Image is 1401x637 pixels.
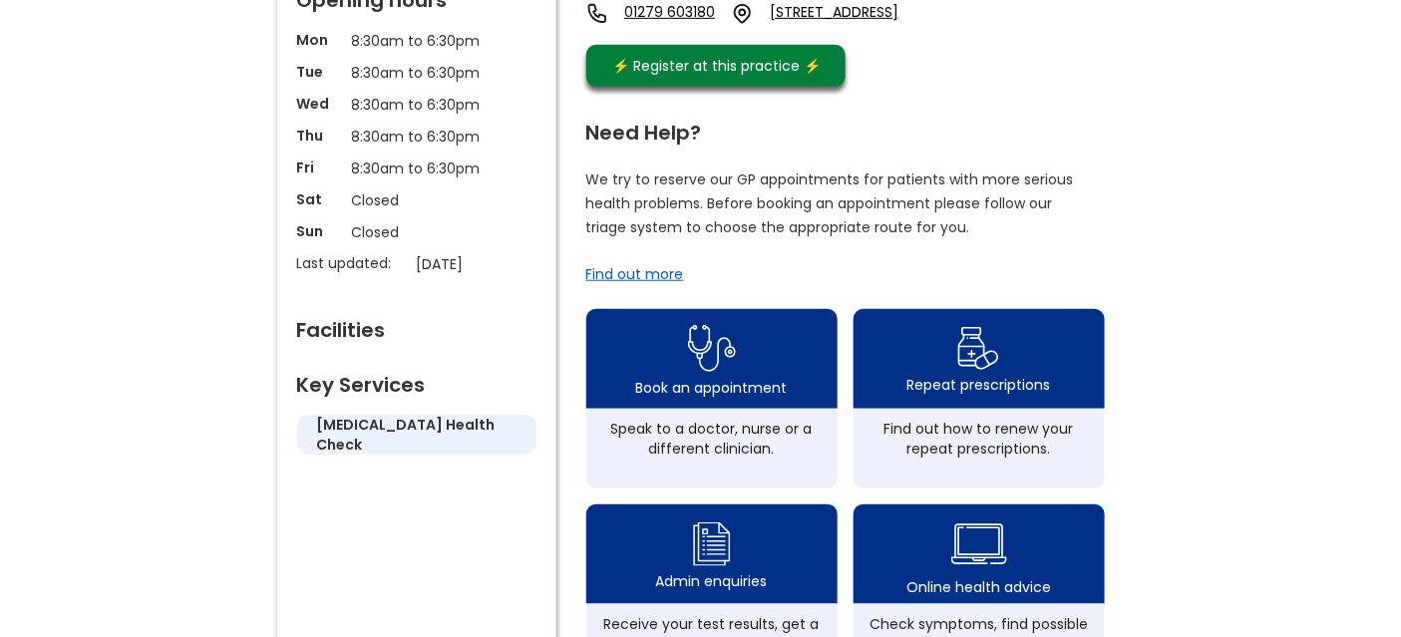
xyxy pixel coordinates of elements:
p: Tue [297,62,342,82]
p: Sun [297,221,342,241]
a: repeat prescription iconRepeat prescriptionsFind out how to renew your repeat prescriptions. [854,309,1105,488]
img: telephone icon [586,2,609,25]
p: 8:30am to 6:30pm [352,30,482,52]
p: 8:30am to 6:30pm [352,94,482,116]
a: ⚡️ Register at this practice ⚡️ [586,45,846,87]
p: We try to reserve our GP appointments for patients with more serious health problems. Before book... [586,167,1075,239]
div: ⚡️ Register at this practice ⚡️ [602,55,832,77]
div: Book an appointment [636,378,788,398]
p: Last updated: [297,253,407,273]
p: 8:30am to 6:30pm [352,158,482,179]
a: 01279 603180 [624,2,715,25]
p: Mon [297,30,342,50]
a: [STREET_ADDRESS] [770,2,951,25]
p: Wed [297,94,342,114]
div: Admin enquiries [656,571,768,591]
h5: [MEDICAL_DATA] health check [317,415,517,455]
p: Closed [352,189,482,211]
div: Key Services [297,365,536,395]
img: admin enquiry icon [690,517,734,571]
img: repeat prescription icon [957,322,1000,375]
div: Online health advice [906,577,1051,597]
p: [DATE] [417,253,546,275]
p: 8:30am to 6:30pm [352,62,482,84]
p: Thu [297,126,342,146]
div: Repeat prescriptions [907,375,1051,395]
p: Fri [297,158,342,177]
div: Speak to a doctor, nurse or a different clinician. [596,419,828,459]
div: Find out how to renew your repeat prescriptions. [864,419,1095,459]
p: Sat [297,189,342,209]
img: practice location icon [731,2,754,25]
a: Find out more [586,264,684,284]
img: health advice icon [951,511,1007,577]
a: book appointment icon Book an appointmentSpeak to a doctor, nurse or a different clinician. [586,309,838,488]
img: book appointment icon [688,319,736,378]
div: Need Help? [586,113,1105,143]
p: 8:30am to 6:30pm [352,126,482,148]
div: Facilities [297,310,536,340]
p: Closed [352,221,482,243]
